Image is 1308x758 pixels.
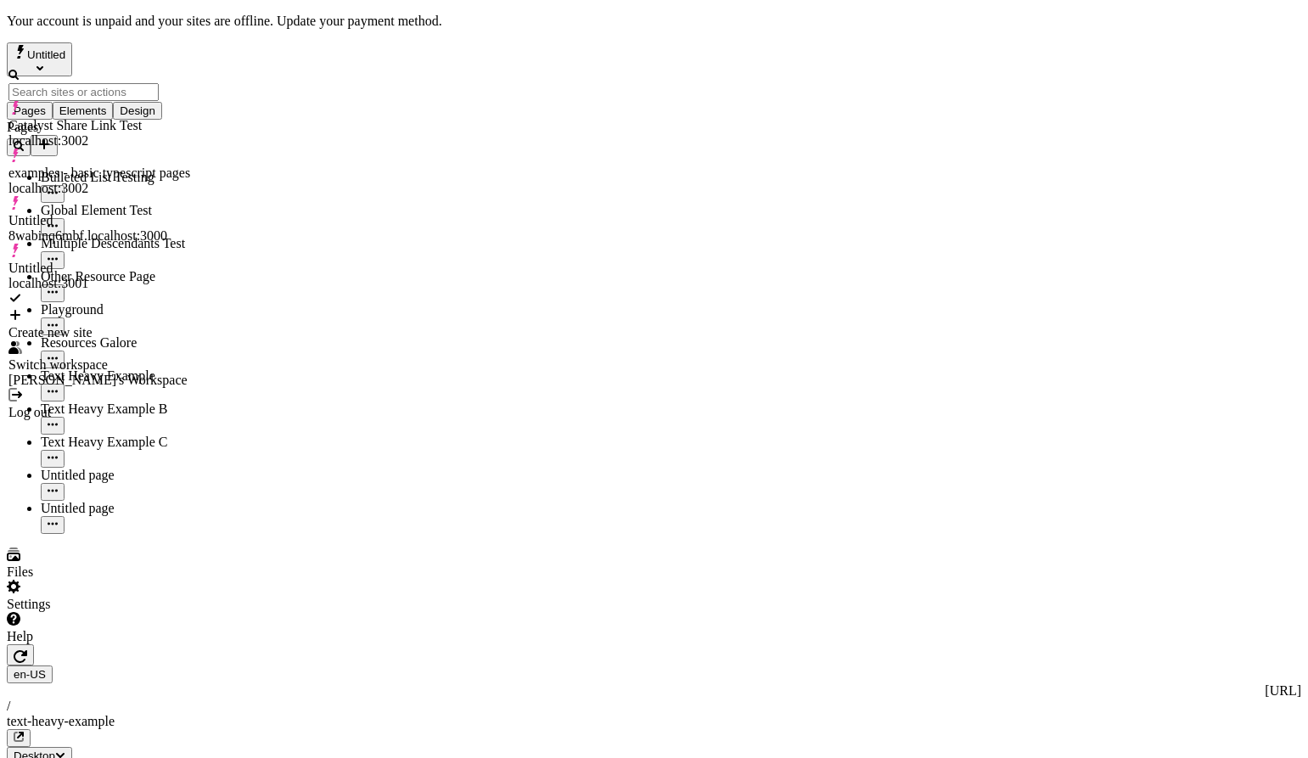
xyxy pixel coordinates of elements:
div: localhost:3001 [8,276,190,291]
div: 8wabinq6mbf.localhost:3000 [8,228,190,244]
div: [URL] [7,683,1301,699]
div: localhost:3002 [8,181,190,196]
div: Untitled page [41,501,211,516]
div: Create new site [8,325,190,340]
div: text-heavy-example [7,714,1301,729]
div: Untitled [8,261,190,276]
div: Help [7,629,211,644]
div: Pages [7,120,211,135]
input: Search sites or actions [8,83,159,101]
div: Files [7,564,211,580]
div: localhost:3002 [8,133,190,149]
button: Select site [7,42,72,76]
span: Update your payment method. [277,14,442,28]
div: Switch workspace [8,357,190,373]
div: / [7,699,1301,714]
p: Your account is unpaid and your sites are offline. [7,14,1301,29]
button: Pages [7,102,53,120]
div: [PERSON_NAME]'s Workspace [8,373,190,388]
div: Text Heavy Example C [41,435,211,450]
div: Catalyst Share Link Test [8,118,190,133]
button: Open locale picker [7,665,53,683]
p: Cookie Test Route [7,14,248,29]
div: Settings [7,597,211,612]
div: Untitled page [41,468,211,483]
div: Log out [8,405,190,420]
div: Untitled [8,213,190,228]
div: examples - basic typescript pages [8,166,190,181]
div: Suggestions [8,101,190,420]
span: en-US [14,668,46,681]
span: Untitled [27,48,65,61]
